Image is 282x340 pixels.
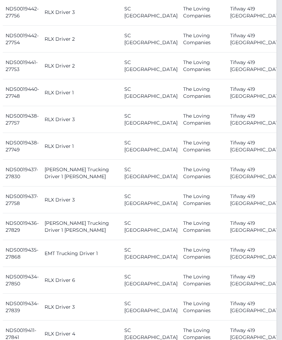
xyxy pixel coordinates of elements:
td: [PERSON_NAME] Trucking Driver 1 [PERSON_NAME] [42,160,122,187]
td: RLX Driver 3 [42,106,122,133]
td: The Loving Companies [180,187,227,214]
td: SC [GEOGRAPHIC_DATA] [122,294,180,321]
td: RLX Driver 3 [42,294,122,321]
td: The Loving Companies [180,267,227,294]
td: SC [GEOGRAPHIC_DATA] [122,26,180,53]
td: NDS0019438-27757 [3,106,42,133]
td: The Loving Companies [180,160,227,187]
td: SC [GEOGRAPHIC_DATA] [122,160,180,187]
td: The Loving Companies [180,53,227,80]
td: SC [GEOGRAPHIC_DATA] [122,53,180,80]
td: RLX Driver 1 [42,80,122,106]
td: RLX Driver 1 [42,133,122,160]
td: NDS0019437-27830 [3,160,42,187]
td: SC [GEOGRAPHIC_DATA] [122,133,180,160]
td: SC [GEOGRAPHIC_DATA] [122,187,180,214]
td: The Loving Companies [180,80,227,106]
td: [PERSON_NAME] Trucking Driver 1 [PERSON_NAME] [42,214,122,240]
td: The Loving Companies [180,106,227,133]
td: The Loving Companies [180,214,227,240]
td: The Loving Companies [180,294,227,321]
td: RLX Driver 6 [42,267,122,294]
td: RLX Driver 2 [42,53,122,80]
td: NDS0019434-27839 [3,294,42,321]
td: NDS0019435-27868 [3,240,42,267]
td: The Loving Companies [180,133,227,160]
td: SC [GEOGRAPHIC_DATA] [122,106,180,133]
td: NDS0019440-27748 [3,80,42,106]
td: The Loving Companies [180,26,227,53]
td: RLX Driver 3 [42,187,122,214]
td: RLX Driver 2 [42,26,122,53]
td: NDS0019436-27829 [3,214,42,240]
td: NDS0019438-27749 [3,133,42,160]
td: SC [GEOGRAPHIC_DATA] [122,80,180,106]
td: NDS0019442-27754 [3,26,42,53]
td: NDS0019434-27850 [3,267,42,294]
td: NDS0019441-27753 [3,53,42,80]
td: NDS0019437-27758 [3,187,42,214]
td: SC [GEOGRAPHIC_DATA] [122,267,180,294]
td: The Loving Companies [180,240,227,267]
td: EMT Trucking Driver 1 [42,240,122,267]
td: SC [GEOGRAPHIC_DATA] [122,214,180,240]
td: SC [GEOGRAPHIC_DATA] [122,240,180,267]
